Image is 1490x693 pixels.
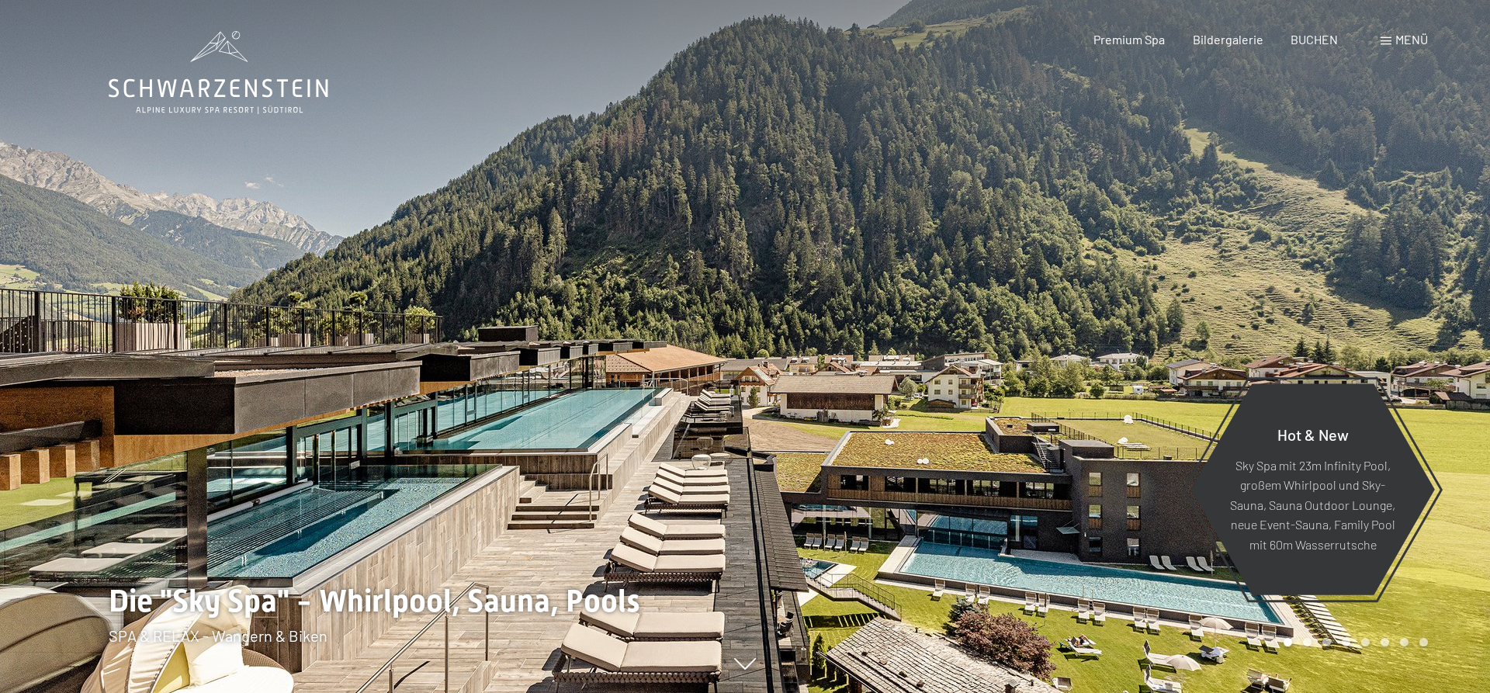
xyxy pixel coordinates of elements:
a: Hot & New Sky Spa mit 23m Infinity Pool, großem Whirlpool und Sky-Sauna, Sauna Outdoor Lounge, ne... [1190,383,1436,596]
a: Premium Spa [1093,32,1165,47]
div: Carousel Page 3 [1322,638,1331,646]
span: Hot & New [1277,424,1349,443]
a: Bildergalerie [1193,32,1263,47]
p: Sky Spa mit 23m Infinity Pool, großem Whirlpool und Sky-Sauna, Sauna Outdoor Lounge, neue Event-S... [1228,455,1397,554]
div: Carousel Page 7 [1400,638,1409,646]
a: BUCHEN [1291,32,1338,47]
div: Carousel Pagination [1278,638,1428,646]
span: Menü [1395,32,1428,47]
div: Carousel Page 1 (Current Slide) [1284,638,1292,646]
div: Carousel Page 5 [1361,638,1370,646]
div: Carousel Page 6 [1381,638,1389,646]
div: Carousel Page 8 [1419,638,1428,646]
div: Carousel Page 2 [1303,638,1312,646]
div: Carousel Page 4 [1342,638,1350,646]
